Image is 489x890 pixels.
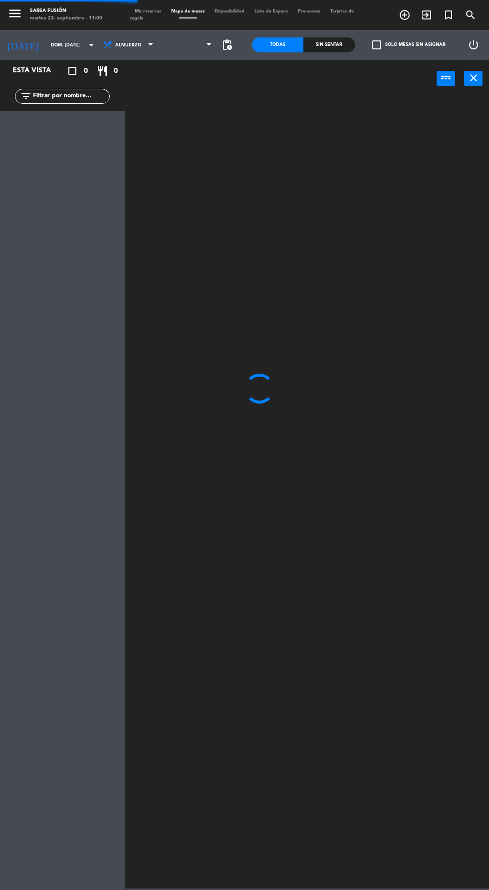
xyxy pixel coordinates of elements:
span: pending_actions [221,39,233,51]
i: restaurant [96,65,108,77]
label: Solo mesas sin asignar [372,40,446,49]
i: turned_in_not [443,9,455,21]
div: Todas [252,37,303,52]
i: crop_square [66,65,78,77]
i: close [468,72,480,84]
button: power_input [437,71,455,86]
i: exit_to_app [421,9,433,21]
div: Sarsa Fusión [30,7,102,15]
i: menu [7,6,22,21]
span: Mis reservas [130,9,166,13]
i: power_settings_new [468,39,480,51]
button: menu [7,6,22,23]
span: Mapa de mesas [166,9,210,13]
span: Pre-acceso [293,9,325,13]
span: check_box_outline_blank [372,40,381,49]
div: Sin sentar [303,37,355,52]
button: close [464,71,483,86]
span: 0 [84,65,88,77]
i: filter_list [20,90,32,102]
span: Disponibilidad [210,9,249,13]
span: 0 [114,65,118,77]
span: Lista de Espera [249,9,293,13]
div: martes 23. septiembre - 11:00 [30,15,102,22]
i: search [465,9,477,21]
i: power_input [440,72,452,84]
i: add_circle_outline [399,9,411,21]
span: Almuerzo [115,42,141,48]
i: arrow_drop_down [85,39,97,51]
input: Filtrar por nombre... [32,91,109,102]
div: Esta vista [5,65,72,77]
